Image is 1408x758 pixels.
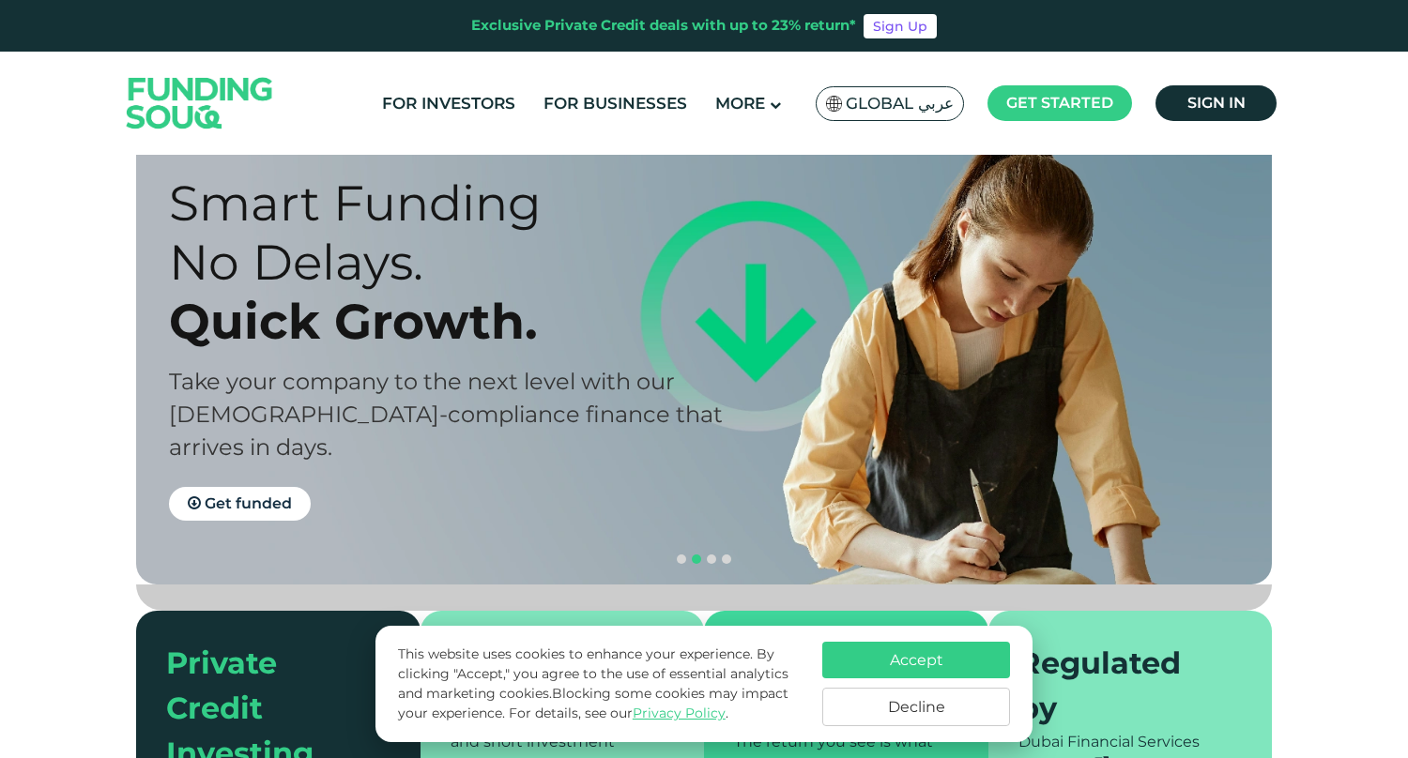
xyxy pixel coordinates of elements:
a: Get funded [169,487,311,521]
button: Decline [822,688,1010,726]
button: navigation [704,552,719,567]
span: More [715,94,765,113]
img: SA Flag [826,96,843,112]
p: This website uses cookies to enhance your experience. By clicking "Accept," you agree to the use ... [398,644,803,723]
div: Exclusive Private Credit deals with up to 23% return* [471,15,856,37]
div: Smart Funding [169,174,737,233]
button: Accept [822,642,1010,678]
button: navigation [689,552,704,567]
span: For details, see our . [509,705,728,721]
a: Sign in [1155,85,1277,121]
span: Blocking some cookies may impact your experience. [398,685,788,721]
a: For Businesses [539,88,692,119]
a: Sign Up [864,14,937,38]
div: Regulated by [1018,641,1220,731]
span: Get funded [205,494,292,512]
span: Sign in [1187,94,1246,112]
div: No Delays. [169,233,737,292]
a: For Investors [377,88,520,119]
div: Quick Growth. [169,292,737,351]
img: Logo [108,55,292,150]
button: navigation [719,552,734,567]
button: navigation [674,552,689,567]
span: Global عربي [846,93,954,114]
span: Get started [1006,94,1113,112]
div: Take your company to the next level with our [169,365,737,398]
div: [DEMOGRAPHIC_DATA]-compliance finance that arrives in days. [169,398,737,463]
a: Privacy Policy [633,705,726,721]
